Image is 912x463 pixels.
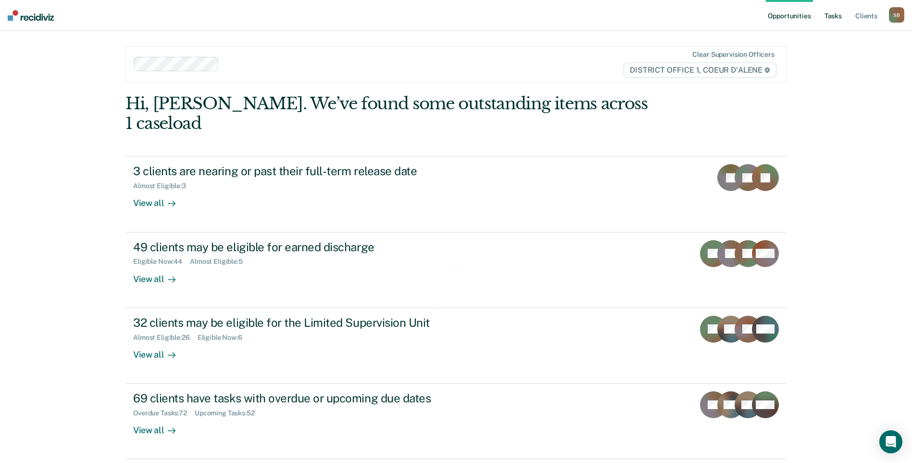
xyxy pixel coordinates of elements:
a: 3 clients are nearing or past their full-term release dateAlmost Eligible:3View all [125,156,787,232]
a: 69 clients have tasks with overdue or upcoming due datesOverdue Tasks:72Upcoming Tasks:52View all [125,384,787,459]
div: 3 clients are nearing or past their full-term release date [133,164,471,178]
div: 32 clients may be eligible for the Limited Supervision Unit [133,316,471,330]
div: Almost Eligible : 3 [133,182,194,190]
div: Eligible Now : 44 [133,257,190,266]
div: Eligible Now : 6 [198,334,250,342]
div: Hi, [PERSON_NAME]. We’ve found some outstanding items across 1 caseload [125,94,654,133]
div: 69 clients have tasks with overdue or upcoming due dates [133,391,471,405]
div: Open Intercom Messenger [879,430,902,453]
div: 49 clients may be eligible for earned discharge [133,240,471,254]
button: SB [889,7,904,23]
div: S B [889,7,904,23]
div: View all [133,341,187,360]
div: View all [133,190,187,209]
div: View all [133,266,187,284]
a: 32 clients may be eligible for the Limited Supervision UnitAlmost Eligible:26Eligible Now:6View all [125,308,787,384]
a: 49 clients may be eligible for earned dischargeEligible Now:44Almost Eligible:5View all [125,232,787,308]
div: Upcoming Tasks : 52 [195,409,262,417]
div: Overdue Tasks : 72 [133,409,195,417]
div: Almost Eligible : 26 [133,334,198,342]
span: DISTRICT OFFICE 1, COEUR D'ALENE [624,63,776,78]
img: Recidiviz [8,10,54,21]
div: Almost Eligible : 5 [190,257,250,266]
div: Clear supervision officers [692,51,774,59]
div: View all [133,417,187,436]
